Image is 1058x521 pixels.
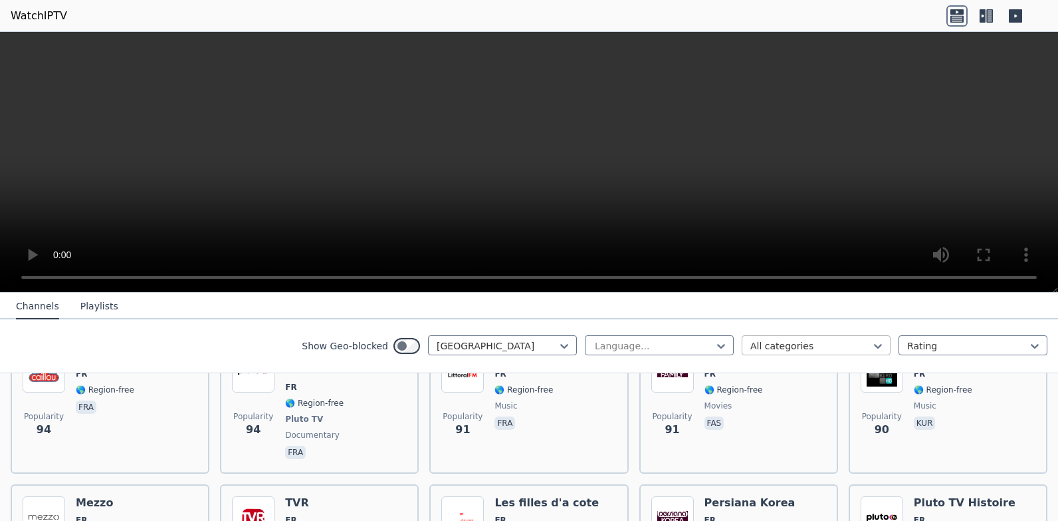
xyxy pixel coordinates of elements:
p: kur [914,417,936,430]
span: 90 [875,422,889,438]
span: Popularity [443,411,482,422]
p: fra [76,401,96,414]
h6: Mezzo [76,496,134,510]
span: documentary [285,430,340,440]
h6: Persiana Korea [704,496,795,510]
span: FR [704,369,716,379]
span: Popularity [24,411,64,422]
button: Channels [16,294,59,319]
label: Show Geo-blocked [302,339,388,353]
span: Popularity [862,411,902,422]
p: fra [285,446,306,459]
span: 🌎 Region-free [704,385,763,395]
p: fas [704,417,724,430]
span: music [914,401,936,411]
a: WatchIPTV [11,8,67,24]
span: FR [285,382,296,393]
span: Popularity [233,411,273,422]
p: fra [494,417,515,430]
span: 94 [246,422,261,438]
span: FR [76,369,87,379]
span: 94 [37,422,51,438]
span: 🌎 Region-free [285,398,344,409]
span: FR [494,369,506,379]
h6: Les filles d'a cote [494,496,599,510]
span: Pluto TV [285,414,323,425]
span: 🌎 Region-free [494,385,553,395]
h6: TVR [285,496,344,510]
span: FR [914,369,925,379]
span: Popularity [653,411,692,422]
span: 🌎 Region-free [914,385,972,395]
h6: Pluto TV Histoire [914,496,1015,510]
span: 🌎 Region-free [76,385,134,395]
span: 91 [665,422,679,438]
span: 91 [455,422,470,438]
button: Playlists [80,294,118,319]
span: movies [704,401,732,411]
span: music [494,401,517,411]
